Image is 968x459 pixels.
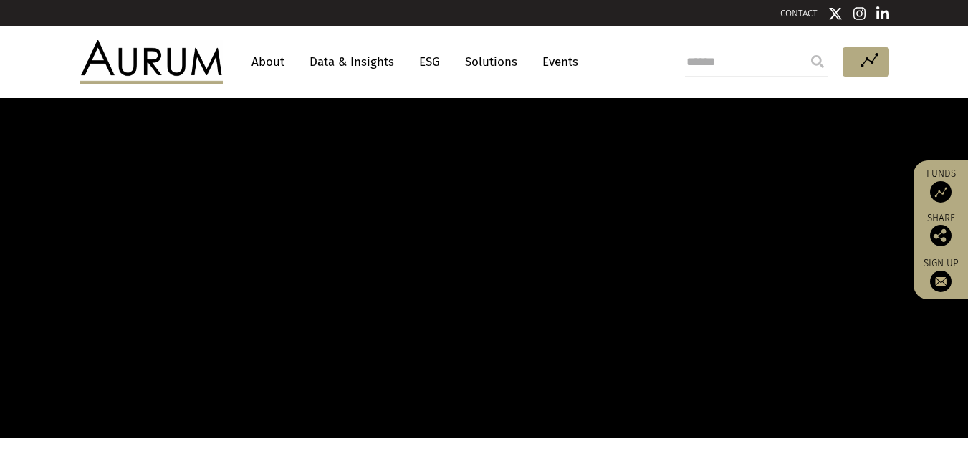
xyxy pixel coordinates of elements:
[930,225,952,246] img: Share this post
[921,257,961,292] a: Sign up
[828,6,843,21] img: Twitter icon
[780,8,818,19] a: CONTACT
[921,213,961,246] div: Share
[930,181,952,203] img: Access Funds
[80,40,223,83] img: Aurum
[244,49,292,75] a: About
[412,49,447,75] a: ESG
[876,6,889,21] img: Linkedin icon
[930,271,952,292] img: Sign up to our newsletter
[535,49,578,75] a: Events
[302,49,401,75] a: Data & Insights
[921,168,961,203] a: Funds
[853,6,866,21] img: Instagram icon
[803,47,832,76] input: Submit
[458,49,524,75] a: Solutions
